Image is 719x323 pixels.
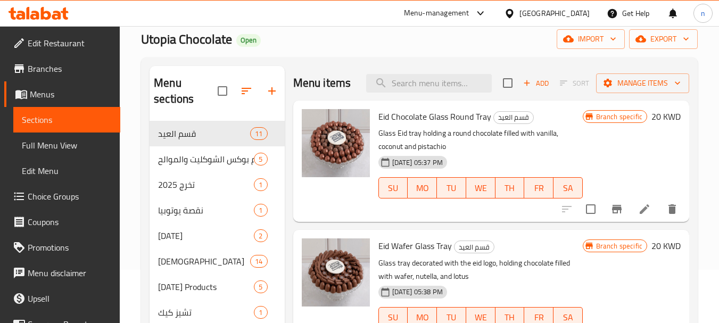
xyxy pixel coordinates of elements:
span: Utopia Chocolate [141,27,232,51]
span: 1 [254,205,267,216]
div: [DEMOGRAPHIC_DATA]14 [150,249,284,274]
span: Select section [497,72,519,94]
span: 1 [254,308,267,318]
span: Open [236,36,261,45]
a: Menu disclaimer [4,260,120,286]
img: Eid Chocolate Glass Round Tray [302,109,370,177]
span: Branch specific [592,112,647,122]
span: TU [441,180,462,196]
a: Menus [4,81,120,107]
span: Coupons [28,216,112,228]
span: نقصة يوتوبيا [158,204,254,217]
span: n [701,7,705,19]
div: items [254,204,267,217]
span: 14 [251,256,267,267]
span: Select section first [553,75,596,92]
a: Promotions [4,235,120,260]
span: 11 [251,129,267,139]
div: عيد الأم ٢٠٢٥ [158,229,254,242]
span: قسم العيد [494,111,533,123]
span: Sort sections [234,78,259,104]
span: MO [412,180,433,196]
div: [GEOGRAPHIC_DATA] [519,7,590,19]
span: قسم العيد [158,127,250,140]
span: FR [528,180,549,196]
h6: 20 KWD [651,109,681,124]
a: Edit Restaurant [4,30,120,56]
h2: Menu sections [154,75,217,107]
span: Branch specific [592,241,647,251]
h2: Menu items [293,75,351,91]
span: [DATE] 05:37 PM [388,158,447,168]
button: Manage items [596,73,689,93]
span: تخرج 2025 [158,178,254,191]
p: Glass tray decorated with the eid logo, holding chocolate filled with wafer, nutella, and lotus [378,256,583,283]
span: WE [470,180,491,196]
a: Branches [4,56,120,81]
span: [DEMOGRAPHIC_DATA] [158,255,250,268]
span: تشيز كيك [158,306,254,319]
button: delete [659,196,685,222]
span: Upsell [28,292,112,305]
span: export [638,32,689,46]
a: Coupons [4,209,120,235]
span: Select to update [580,198,602,220]
div: [DATE]2 [150,223,284,249]
span: Choice Groups [28,190,112,203]
div: رمضان [158,255,250,268]
span: Select all sections [211,80,234,102]
span: Add item [519,75,553,92]
div: items [254,153,267,165]
a: Sections [13,107,120,132]
a: Edit Menu [13,158,120,184]
a: Edit menu item [638,203,651,216]
button: import [557,29,625,49]
button: SU [378,177,408,198]
a: Full Menu View [13,132,120,158]
span: SU [383,180,404,196]
div: items [254,178,267,191]
span: [DATE] Products [158,280,254,293]
span: قسم العيد [454,241,494,253]
button: export [629,29,698,49]
span: Eid Wafer Glass Tray [378,238,452,254]
button: Branch-specific-item [604,196,630,222]
span: قسم بوكس الشوكليت والموالح [158,153,254,165]
span: Sections [22,113,112,126]
p: Glass Eid tray holding a round chocolate filled with vanilla, coconut and pistachio [378,127,583,153]
span: Add [522,77,550,89]
button: Add section [259,78,285,104]
span: 2 [254,231,267,241]
span: [DATE] [158,229,254,242]
button: MO [408,177,437,198]
span: Branches [28,62,112,75]
span: Edit Restaurant [28,37,112,49]
button: FR [524,177,553,198]
span: Promotions [28,241,112,254]
div: National Day Products [158,280,254,293]
span: Menus [30,88,112,101]
span: 1 [254,180,267,190]
div: items [254,280,267,293]
span: [DATE] 05:38 PM [388,287,447,297]
span: Manage items [605,77,681,90]
a: Choice Groups [4,184,120,209]
div: Open [236,34,261,47]
button: SA [553,177,583,198]
div: تخرج 20251 [150,172,284,197]
div: items [250,127,267,140]
h6: 20 KWD [651,238,681,253]
span: import [565,32,616,46]
button: Add [519,75,553,92]
div: [DATE] Products5 [150,274,284,300]
div: قسم العيد [493,111,534,124]
img: Eid Wafer Glass Tray [302,238,370,307]
span: Menu disclaimer [28,267,112,279]
div: قسم بوكس الشوكليت والموالح5 [150,146,284,172]
button: WE [466,177,495,198]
